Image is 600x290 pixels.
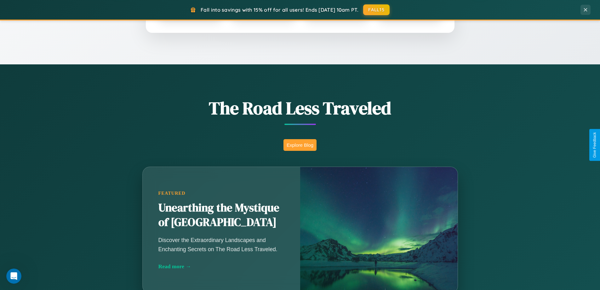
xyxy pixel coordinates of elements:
div: Featured [158,191,284,196]
button: Explore Blog [283,139,317,151]
h2: Unearthing the Mystique of [GEOGRAPHIC_DATA] [158,201,284,230]
div: Give Feedback [592,132,597,158]
h1: The Road Less Traveled [111,96,489,120]
iframe: Intercom live chat [6,269,21,284]
button: FALL15 [363,4,390,15]
p: Discover the Extraordinary Landscapes and Enchanting Secrets on The Road Less Traveled. [158,236,284,253]
div: Read more → [158,263,284,270]
span: Fall into savings with 15% off for all users! Ends [DATE] 10am PT. [201,7,358,13]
